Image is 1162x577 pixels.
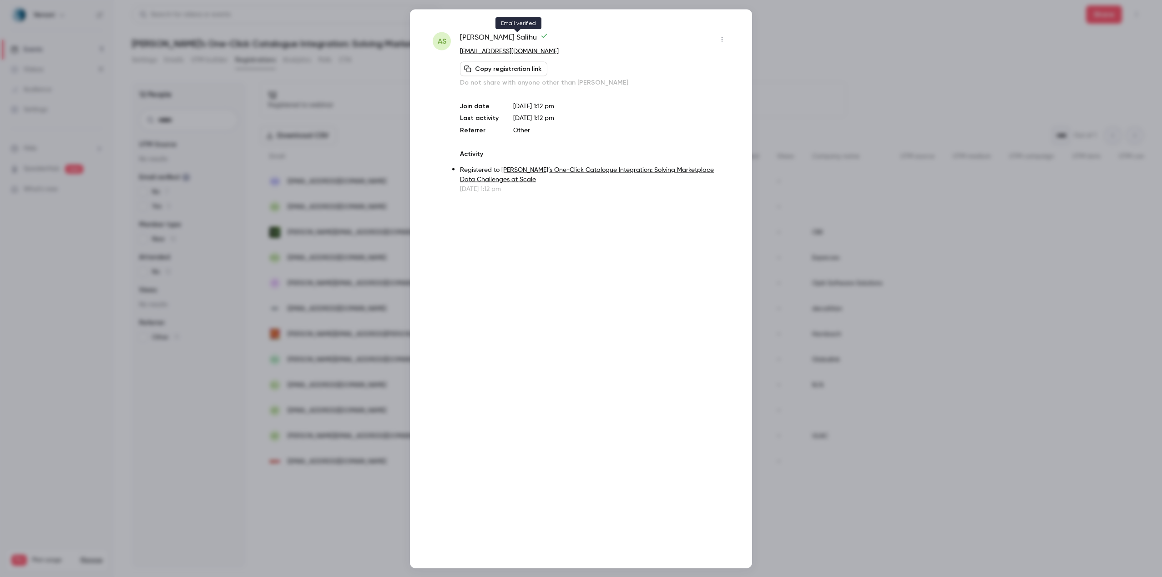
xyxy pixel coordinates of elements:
[460,101,499,110] p: Join date
[513,125,729,135] p: Other
[460,166,714,182] a: [PERSON_NAME]’s One-Click Catalogue Integration: Solving Marketplace Data Challenges at Scale
[513,115,554,121] span: [DATE] 1:12 pm
[460,78,729,87] p: Do not share with anyone other than [PERSON_NAME]
[460,165,729,184] p: Registered to
[460,113,499,123] p: Last activity
[460,184,729,193] p: [DATE] 1:12 pm
[438,35,446,46] span: AS
[460,32,548,46] span: [PERSON_NAME] Salihu
[460,61,547,76] button: Copy registration link
[460,125,499,135] p: Referrer
[460,149,729,158] p: Activity
[460,48,559,54] a: [EMAIL_ADDRESS][DOMAIN_NAME]
[513,101,729,110] p: [DATE] 1:12 pm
